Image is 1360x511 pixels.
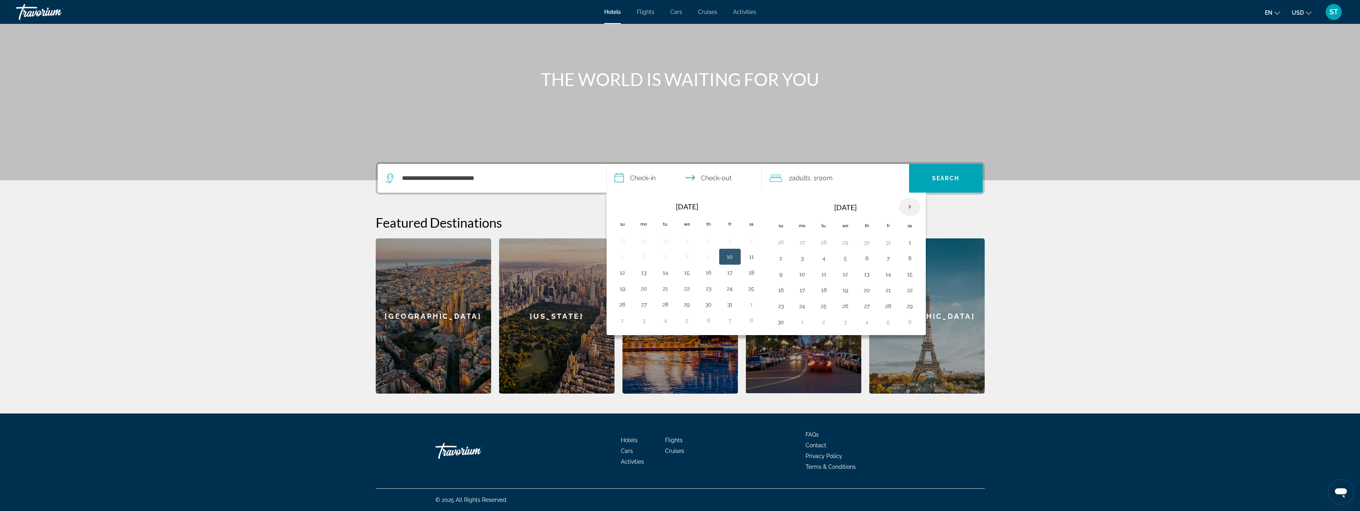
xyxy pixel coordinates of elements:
[818,237,830,248] button: Day 28
[681,267,693,278] button: Day 15
[633,198,741,215] th: [DATE]
[378,164,983,193] div: Search widget
[499,238,615,394] div: [US_STATE]
[762,164,909,193] button: Travelers: 2 adults, 0 children
[612,198,762,328] table: Left calendar grid
[724,251,736,262] button: Day 10
[818,300,830,312] button: Day 25
[733,9,756,15] a: Activities
[839,316,852,328] button: Day 3
[621,458,644,465] a: Activities
[659,267,672,278] button: Day 14
[792,198,899,217] th: [DATE]
[860,269,873,280] button: Day 13
[899,198,921,216] button: Next month
[681,251,693,262] button: Day 8
[796,253,809,264] button: Day 3
[796,269,809,280] button: Day 10
[376,215,985,230] h2: Featured Destinations
[1323,4,1344,20] button: User Menu
[607,164,762,193] button: Select check in and out date
[698,9,717,15] a: Cruises
[745,299,758,310] button: Day 1
[796,237,809,248] button: Day 27
[702,299,715,310] button: Day 30
[1265,10,1272,16] span: en
[818,316,830,328] button: Day 2
[702,267,715,278] button: Day 16
[882,253,895,264] button: Day 7
[702,315,715,326] button: Day 6
[806,464,856,470] a: Terms & Conditions
[724,267,736,278] button: Day 17
[670,9,682,15] a: Cars
[816,174,833,182] span: Room
[659,235,672,246] button: Day 30
[903,253,916,264] button: Day 8
[909,164,983,193] button: Search
[616,267,629,278] button: Day 12
[806,442,826,449] span: Contact
[818,285,830,296] button: Day 18
[839,285,852,296] button: Day 19
[659,315,672,326] button: Day 4
[665,437,683,443] span: Flights
[903,237,916,248] button: Day 1
[376,238,491,394] div: [GEOGRAPHIC_DATA]
[1292,7,1311,18] button: Change currency
[882,300,895,312] button: Day 28
[806,453,842,459] a: Privacy Policy
[860,285,873,296] button: Day 20
[903,316,916,328] button: Day 6
[499,238,615,394] a: New York[US_STATE]
[903,300,916,312] button: Day 29
[818,269,830,280] button: Day 11
[775,237,787,248] button: Day 26
[659,251,672,262] button: Day 7
[882,316,895,328] button: Day 5
[724,315,736,326] button: Day 7
[681,299,693,310] button: Day 29
[702,251,715,262] button: Day 9
[616,315,629,326] button: Day 2
[724,235,736,246] button: Day 3
[745,315,758,326] button: Day 8
[621,448,633,454] a: Cars
[1329,8,1338,16] span: ST
[806,431,819,438] span: FAQs
[775,316,787,328] button: Day 30
[616,251,629,262] button: Day 5
[616,283,629,294] button: Day 19
[839,300,852,312] button: Day 26
[638,299,650,310] button: Day 27
[1292,10,1304,16] span: USD
[839,237,852,248] button: Day 29
[681,315,693,326] button: Day 5
[16,2,96,22] a: Travorium
[401,172,594,184] input: Search hotel destination
[531,69,829,90] h1: THE WORLD IS WAITING FOR YOU
[789,173,810,184] span: 2
[745,283,758,294] button: Day 25
[839,269,852,280] button: Day 12
[604,9,621,15] a: Hotels
[745,267,758,278] button: Day 18
[775,269,787,280] button: Day 9
[638,315,650,326] button: Day 3
[638,235,650,246] button: Day 29
[665,448,684,454] a: Cruises
[818,253,830,264] button: Day 4
[745,251,758,262] button: Day 11
[724,299,736,310] button: Day 31
[882,285,895,296] button: Day 21
[882,237,895,248] button: Day 31
[792,174,810,182] span: Adults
